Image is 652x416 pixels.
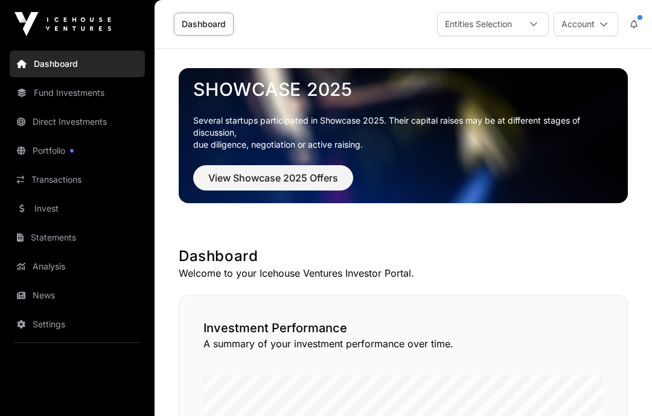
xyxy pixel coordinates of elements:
[10,109,145,135] a: Direct Investments
[179,68,628,203] img: Showcase 2025
[554,12,618,36] button: Account
[193,115,613,151] p: Several startups participated in Showcase 2025. Their capital raises may be at different stages o...
[10,195,145,222] a: Invest
[10,166,145,193] a: Transactions
[208,171,338,185] span: View Showcase 2025 Offers
[193,78,613,100] a: Showcase 2025
[179,247,628,266] h1: Dashboard
[10,253,145,280] a: Analysis
[10,51,145,77] a: Dashboard
[203,336,603,351] p: A summary of your investment performance over time.
[592,358,652,416] iframe: Chat Widget
[438,13,519,36] div: Entities Selection
[174,13,234,36] a: Dashboard
[193,165,353,191] button: View Showcase 2025 Offers
[10,137,145,164] a: Portfolio
[193,177,353,189] a: View Showcase 2025 Offers
[10,80,145,106] a: Fund Investments
[10,224,145,251] a: Statements
[203,320,603,336] h2: Investment Performance
[179,266,628,280] p: Welcome to your Icehouse Ventures Investor Portal.
[14,12,111,36] img: Icehouse Ventures Logo
[10,311,145,338] a: Settings
[10,282,145,309] a: News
